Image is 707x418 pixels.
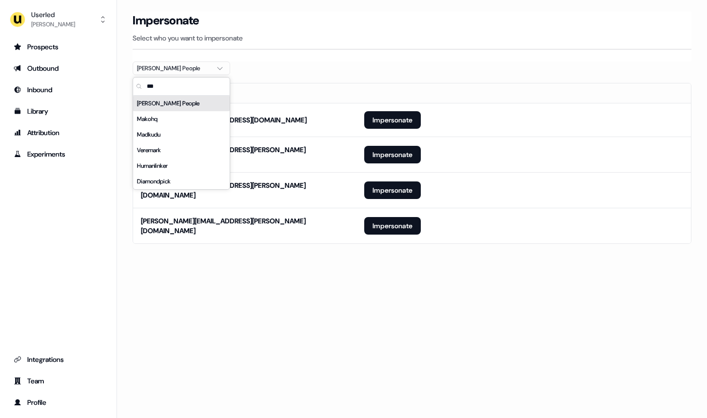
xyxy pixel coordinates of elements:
a: Go to attribution [8,125,109,140]
button: Impersonate [364,181,421,199]
button: Userled[PERSON_NAME] [8,8,109,31]
a: Go to templates [8,103,109,119]
a: Go to profile [8,395,109,410]
div: Makohq [133,111,230,127]
div: Integrations [14,355,103,364]
a: Go to outbound experience [8,60,109,76]
div: Humanlinker [133,158,230,174]
div: [PERSON_NAME] People [133,96,230,111]
div: Prospects [14,42,103,52]
div: Profile [14,398,103,407]
div: Diamondpick [133,174,230,189]
a: Go to integrations [8,352,109,367]
div: Library [14,106,103,116]
button: Impersonate [364,146,421,163]
a: Go to Inbound [8,82,109,98]
div: Team [14,376,103,386]
button: Impersonate [364,217,421,235]
div: Veremark [133,142,230,158]
h3: Impersonate [133,13,199,28]
div: Userled [31,10,75,20]
div: [PERSON_NAME] People [137,63,210,73]
div: Outbound [14,63,103,73]
div: Attribution [14,128,103,138]
div: Madkudu [133,127,230,142]
div: [PERSON_NAME][EMAIL_ADDRESS][PERSON_NAME][DOMAIN_NAME] [141,145,349,164]
div: Inbound [14,85,103,95]
button: [PERSON_NAME] People [133,61,230,75]
a: Go to experiments [8,146,109,162]
th: Email [133,83,356,103]
div: [PERSON_NAME][EMAIL_ADDRESS][PERSON_NAME][DOMAIN_NAME] [141,216,349,236]
p: Select who you want to impersonate [133,33,691,43]
a: Go to prospects [8,39,109,55]
div: [PERSON_NAME] [31,20,75,29]
button: Impersonate [364,111,421,129]
div: [PERSON_NAME][EMAIL_ADDRESS][PERSON_NAME][DOMAIN_NAME] [141,180,349,200]
a: Go to team [8,373,109,389]
div: Suggestions [133,96,230,189]
div: Experiments [14,149,103,159]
